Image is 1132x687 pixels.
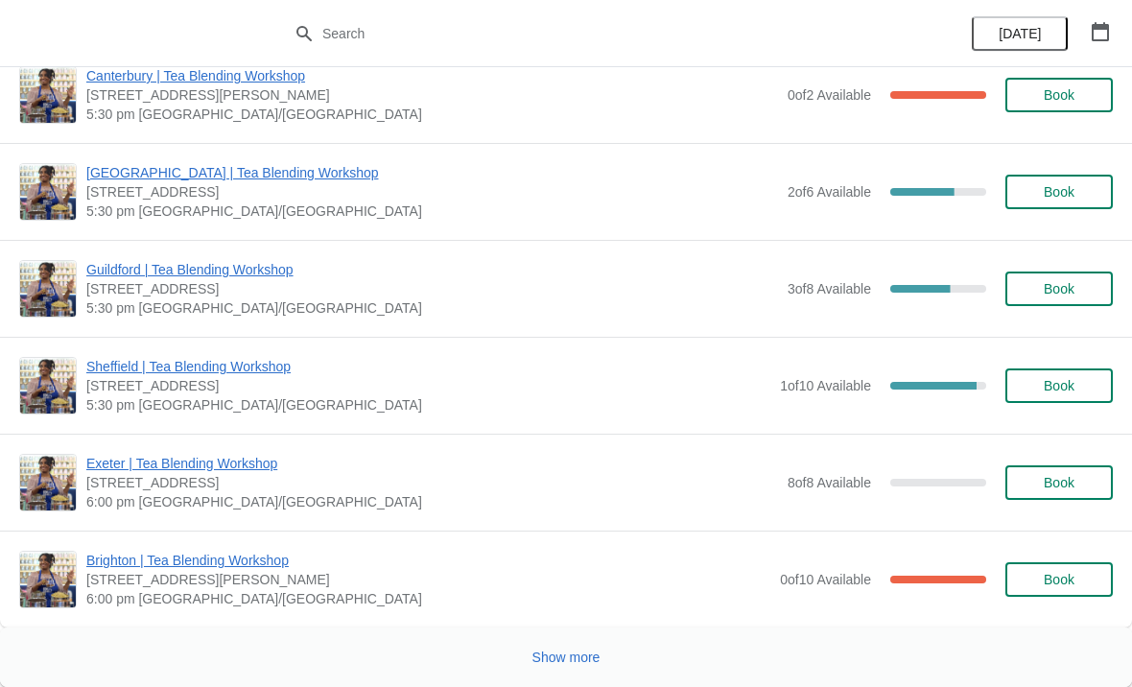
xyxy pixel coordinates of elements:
span: [STREET_ADDRESS] [86,473,778,492]
button: Book [1005,465,1113,500]
span: [GEOGRAPHIC_DATA] | Tea Blending Workshop [86,163,778,182]
span: [STREET_ADDRESS] [86,279,778,298]
img: Brighton | Tea Blending Workshop | 41 Gardner Street, Brighton BN1 1UN | 6:00 pm Europe/London [20,552,76,607]
span: Sheffield | Tea Blending Workshop [86,357,770,376]
span: Brighton | Tea Blending Workshop [86,551,770,570]
span: 5:30 pm [GEOGRAPHIC_DATA]/[GEOGRAPHIC_DATA] [86,298,778,318]
span: 5:30 pm [GEOGRAPHIC_DATA]/[GEOGRAPHIC_DATA] [86,395,770,415]
span: Book [1044,184,1074,200]
span: 5:30 pm [GEOGRAPHIC_DATA]/[GEOGRAPHIC_DATA] [86,201,778,221]
span: 0 of 10 Available [780,572,871,587]
span: Book [1044,475,1074,490]
span: Guildford | Tea Blending Workshop [86,260,778,279]
span: [STREET_ADDRESS][PERSON_NAME] [86,570,770,589]
span: 6:00 pm [GEOGRAPHIC_DATA]/[GEOGRAPHIC_DATA] [86,492,778,511]
img: Guildford | Tea Blending Workshop | 5 Market Street, Guildford, GU1 4LB | 5:30 pm Europe/London [20,261,76,317]
span: 8 of 8 Available [788,475,871,490]
span: [STREET_ADDRESS] [86,376,770,395]
span: 5:30 pm [GEOGRAPHIC_DATA]/[GEOGRAPHIC_DATA] [86,105,778,124]
span: 6:00 pm [GEOGRAPHIC_DATA]/[GEOGRAPHIC_DATA] [86,589,770,608]
button: [DATE] [972,16,1068,51]
span: [DATE] [999,26,1041,41]
span: 0 of 2 Available [788,87,871,103]
span: Canterbury | Tea Blending Workshop [86,66,778,85]
span: [STREET_ADDRESS] [86,182,778,201]
span: [STREET_ADDRESS][PERSON_NAME] [86,85,778,105]
button: Book [1005,562,1113,597]
span: 2 of 6 Available [788,184,871,200]
img: Sheffield | Tea Blending Workshop | 76 - 78 Pinstone Street, Sheffield, S1 2HP | 5:30 pm Europe/L... [20,358,76,414]
span: Book [1044,87,1074,103]
img: Exeter | Tea Blending Workshop | 46 High Street, Exeter, EX4 3DJ | 6:00 pm Europe/London [20,455,76,510]
img: Canterbury | Tea Blending Workshop | 13, The Parade, Canterbury, Kent, CT1 2SG | 5:30 pm Europe/L... [20,67,76,123]
button: Book [1005,175,1113,209]
button: Book [1005,272,1113,306]
button: Book [1005,78,1113,112]
span: 1 of 10 Available [780,378,871,393]
button: Show more [525,640,608,675]
span: Show more [532,650,601,665]
img: London Covent Garden | Tea Blending Workshop | 11 Monmouth St, London, WC2H 9DA | 5:30 pm Europe/... [20,164,76,220]
span: 3 of 8 Available [788,281,871,296]
span: Book [1044,281,1074,296]
input: Search [321,16,849,51]
span: Book [1044,572,1074,587]
button: Book [1005,368,1113,403]
span: Book [1044,378,1074,393]
span: Exeter | Tea Blending Workshop [86,454,778,473]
